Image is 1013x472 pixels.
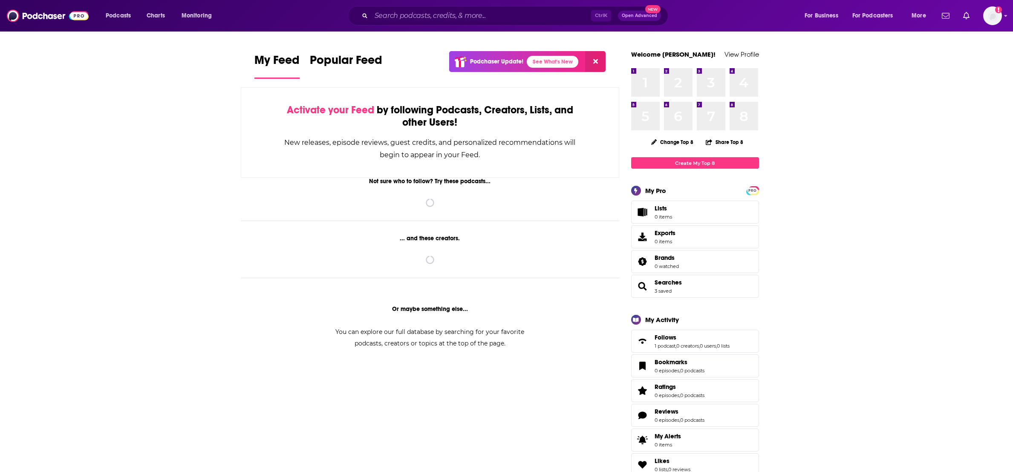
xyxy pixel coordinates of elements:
[716,343,717,349] span: ,
[700,343,716,349] a: 0 users
[655,229,675,237] span: Exports
[527,56,578,68] a: See What's New
[906,9,937,23] button: open menu
[655,457,690,465] a: Likes
[912,10,926,22] span: More
[655,408,704,415] a: Reviews
[631,157,759,169] a: Create My Top 8
[634,335,651,347] a: Follows
[747,187,758,193] a: PRO
[655,457,670,465] span: Likes
[655,383,676,391] span: Ratings
[679,417,680,423] span: ,
[310,53,382,79] a: Popular Feed
[631,404,759,427] span: Reviews
[655,408,678,415] span: Reviews
[655,263,679,269] a: 0 watched
[645,187,666,195] div: My Pro
[655,204,672,212] span: Lists
[655,358,704,366] a: Bookmarks
[680,417,704,423] a: 0 podcasts
[645,5,661,13] span: New
[631,330,759,353] span: Follows
[680,368,704,374] a: 0 podcasts
[631,354,759,377] span: Bookmarks
[618,11,661,21] button: Open AdvancedNew
[634,434,651,446] span: My Alerts
[310,53,382,72] span: Popular Feed
[176,9,223,23] button: open menu
[655,254,675,262] span: Brands
[699,343,700,349] span: ,
[655,254,679,262] a: Brands
[983,6,1002,25] span: Logged in as jefuchs
[655,442,681,448] span: 0 items
[241,235,620,242] div: ... and these creators.
[680,392,704,398] a: 0 podcasts
[147,10,165,22] span: Charts
[106,10,131,22] span: Podcasts
[356,6,676,26] div: Search podcasts, credits, & more...
[634,385,651,397] a: Ratings
[287,104,374,116] span: Activate your Feed
[655,288,672,294] a: 3 saved
[254,53,300,79] a: My Feed
[655,383,704,391] a: Ratings
[717,343,730,349] a: 0 lists
[646,137,699,147] button: Change Top 8
[634,256,651,268] a: Brands
[631,250,759,273] span: Brands
[852,10,893,22] span: For Podcasters
[655,432,681,440] span: My Alerts
[847,9,906,23] button: open menu
[634,231,651,243] span: Exports
[284,136,577,161] div: New releases, episode reviews, guest credits, and personalized recommendations will begin to appe...
[371,9,591,23] input: Search podcasts, credits, & more...
[655,334,730,341] a: Follows
[470,58,523,65] p: Podchaser Update!
[724,50,759,58] a: View Profile
[141,9,170,23] a: Charts
[983,6,1002,25] img: User Profile
[631,275,759,298] span: Searches
[983,6,1002,25] button: Show profile menu
[631,379,759,402] span: Ratings
[631,429,759,452] a: My Alerts
[325,326,535,349] div: You can explore our full database by searching for your favorite podcasts, creators or topics at ...
[655,417,679,423] a: 0 episodes
[705,134,744,150] button: Share Top 8
[655,368,679,374] a: 0 episodes
[254,53,300,72] span: My Feed
[7,8,89,24] img: Podchaser - Follow, Share and Rate Podcasts
[655,358,687,366] span: Bookmarks
[634,409,651,421] a: Reviews
[655,279,682,286] a: Searches
[631,201,759,224] a: Lists
[799,9,849,23] button: open menu
[655,239,675,245] span: 0 items
[676,343,699,349] a: 0 creators
[655,204,667,212] span: Lists
[631,50,716,58] a: Welcome [PERSON_NAME]!
[182,10,212,22] span: Monitoring
[100,9,142,23] button: open menu
[655,392,679,398] a: 0 episodes
[679,368,680,374] span: ,
[241,305,620,313] div: Or maybe something else...
[622,14,657,18] span: Open Advanced
[591,10,611,21] span: Ctrl K
[631,225,759,248] a: Exports
[284,104,577,129] div: by following Podcasts, Creators, Lists, and other Users!
[747,187,758,194] span: PRO
[655,214,672,220] span: 0 items
[655,343,675,349] a: 1 podcast
[634,360,651,372] a: Bookmarks
[679,392,680,398] span: ,
[634,280,651,292] a: Searches
[241,178,620,185] div: Not sure who to follow? Try these podcasts...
